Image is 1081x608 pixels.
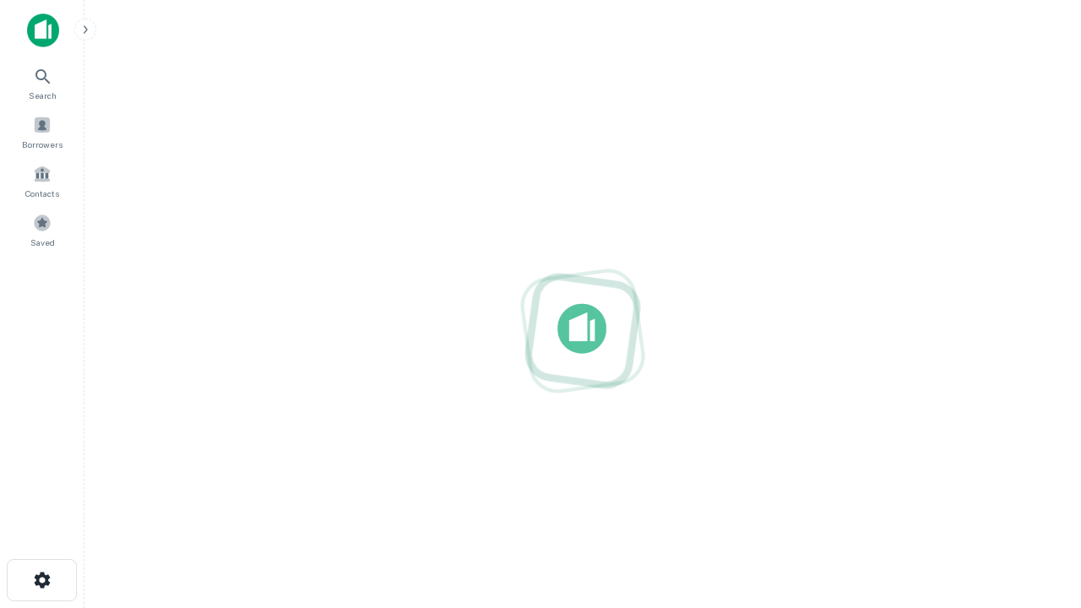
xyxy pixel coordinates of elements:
[22,138,62,151] span: Borrowers
[997,419,1081,500] iframe: Chat Widget
[5,60,79,106] a: Search
[30,236,55,249] span: Saved
[5,158,79,204] a: Contacts
[5,207,79,252] a: Saved
[25,187,59,200] span: Contacts
[29,89,57,102] span: Search
[27,14,59,47] img: capitalize-icon.png
[5,109,79,155] a: Borrowers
